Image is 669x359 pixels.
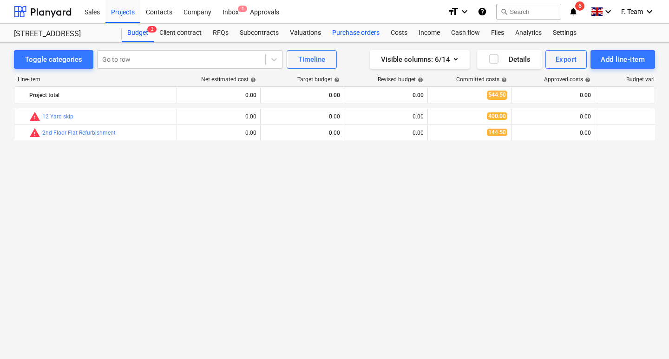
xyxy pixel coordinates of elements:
[370,50,470,69] button: Visible columns:6/14
[249,77,256,83] span: help
[413,24,446,42] a: Income
[29,88,173,103] div: Project total
[29,111,40,122] span: Committed costs exceed revised budget
[207,24,234,42] a: RFQs
[122,24,154,42] a: Budget2
[487,129,507,136] span: 144.50
[556,53,577,65] div: Export
[459,6,470,17] i: keyboard_arrow_down
[590,50,655,69] button: Add line-item
[378,76,423,83] div: Revised budget
[264,88,340,103] div: 0.00
[181,113,256,120] div: 0.00
[545,50,587,69] button: Export
[515,113,591,120] div: 0.00
[544,76,590,83] div: Approved costs
[122,24,154,42] div: Budget
[385,24,413,42] a: Costs
[298,53,325,65] div: Timeline
[644,6,655,17] i: keyboard_arrow_down
[515,130,591,136] div: 0.00
[487,112,507,120] span: 400.00
[181,88,256,103] div: 0.00
[569,6,578,17] i: notifications
[547,24,582,42] a: Settings
[485,24,510,42] a: Files
[381,53,459,65] div: Visible columns : 6/14
[601,53,645,65] div: Add line-item
[25,53,82,65] div: Toggle categories
[14,76,177,83] div: Line-item
[448,6,459,17] i: format_size
[515,88,591,103] div: 0.00
[201,76,256,83] div: Net estimated cost
[456,76,507,83] div: Committed costs
[348,88,424,103] div: 0.00
[264,130,340,136] div: 0.00
[603,6,614,17] i: keyboard_arrow_down
[181,130,256,136] div: 0.00
[583,77,590,83] span: help
[284,24,327,42] a: Valuations
[238,6,247,12] span: 1
[510,24,547,42] a: Analytics
[477,50,542,69] button: Details
[575,1,584,11] span: 6
[348,113,424,120] div: 0.00
[264,113,340,120] div: 0.00
[332,77,340,83] span: help
[500,8,508,15] span: search
[29,127,40,138] span: Committed costs exceed revised budget
[416,77,423,83] span: help
[234,24,284,42] a: Subcontracts
[154,24,207,42] a: Client contract
[147,26,157,33] span: 2
[488,53,531,65] div: Details
[14,50,93,69] button: Toggle categories
[496,4,561,20] button: Search
[327,24,385,42] a: Purchase orders
[446,24,485,42] a: Cash flow
[297,76,340,83] div: Target budget
[487,91,507,99] span: 544.50
[623,314,669,359] iframe: Chat Widget
[42,130,116,136] a: 2nd Floor Flat Refurbishment
[14,29,111,39] div: [STREET_ADDRESS]
[287,50,337,69] button: Timeline
[42,113,73,120] a: 12 Yard skip
[499,77,507,83] span: help
[621,8,643,15] span: F. Team
[478,6,487,17] i: Knowledge base
[348,130,424,136] div: 0.00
